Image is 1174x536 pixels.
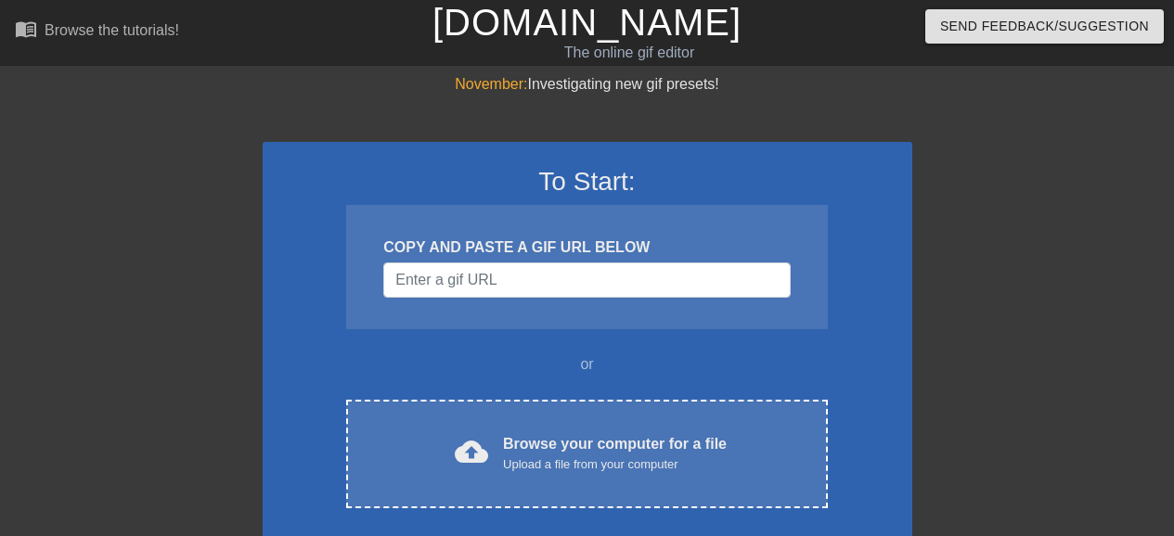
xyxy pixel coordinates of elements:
[15,18,37,40] span: menu_book
[311,353,864,376] div: or
[287,166,888,198] h3: To Start:
[503,455,727,474] div: Upload a file from your computer
[383,236,790,259] div: COPY AND PASTE A GIF URL BELOW
[263,73,912,96] div: Investigating new gif presets!
[940,15,1149,38] span: Send Feedback/Suggestion
[432,2,742,43] a: [DOMAIN_NAME]
[401,42,858,64] div: The online gif editor
[455,76,527,92] span: November:
[45,22,179,38] div: Browse the tutorials!
[925,9,1164,44] button: Send Feedback/Suggestion
[503,433,727,474] div: Browse your computer for a file
[455,435,488,468] span: cloud_upload
[15,18,179,46] a: Browse the tutorials!
[383,262,790,298] input: Username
